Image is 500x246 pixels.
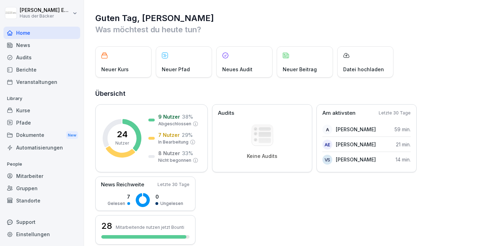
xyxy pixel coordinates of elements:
p: Neuer Pfad [162,66,190,73]
p: 7 Nutzer [158,131,180,139]
div: VS [322,155,332,165]
p: News Reichweite [101,181,144,189]
div: New [66,131,78,139]
p: 14 min. [396,156,411,163]
p: Datei hochladen [343,66,384,73]
p: Gelesen [108,200,125,207]
p: Ungelesen [160,200,183,207]
p: 8 Nutzer [158,149,180,157]
p: Library [4,93,80,104]
p: 33 % [182,149,193,157]
p: 59 min. [395,126,411,133]
a: Audits [4,51,80,64]
a: Pfade [4,117,80,129]
a: News [4,39,80,51]
p: Was möchtest du heute tun? [95,24,489,35]
a: Home [4,27,80,39]
div: Dokumente [4,129,80,142]
p: Audits [218,109,234,117]
div: Support [4,216,80,228]
p: [PERSON_NAME] [336,126,376,133]
p: Neues Audit [222,66,252,73]
a: Mitarbeiter [4,170,80,182]
p: Abgeschlossen [158,121,191,127]
p: 38 % [182,113,193,120]
p: 7 [108,193,130,200]
a: Automatisierungen [4,141,80,154]
p: People [4,159,80,170]
p: Keine Audits [247,153,277,159]
a: Einstellungen [4,228,80,240]
p: Nicht begonnen [158,157,191,164]
a: Berichte [4,64,80,76]
p: Am aktivsten [322,109,355,117]
p: 9 Nutzer [158,113,180,120]
p: Haus der Bäcker [20,14,71,19]
p: [PERSON_NAME] Ehlerding [20,7,71,13]
p: In Bearbeitung [158,139,188,145]
p: Letzte 30 Tage [379,110,411,116]
a: Kurse [4,104,80,117]
div: AE [322,140,332,149]
p: Mitarbeitende nutzen jetzt Bounti [116,225,184,230]
div: A [322,125,332,134]
p: [PERSON_NAME] [336,141,376,148]
a: Gruppen [4,182,80,194]
p: 29 % [182,131,193,139]
h1: Guten Tag, [PERSON_NAME] [95,13,489,24]
p: 21 min. [396,141,411,148]
p: 0 [155,193,183,200]
a: Standorte [4,194,80,207]
h2: Übersicht [95,89,489,99]
a: DokumenteNew [4,129,80,142]
p: Nutzer [115,140,129,146]
p: Neuer Beitrag [283,66,317,73]
a: Veranstaltungen [4,76,80,88]
p: 24 [117,130,128,139]
p: Neuer Kurs [101,66,129,73]
h3: 28 [101,220,112,232]
p: [PERSON_NAME] [336,156,376,163]
p: Letzte 30 Tage [158,181,190,188]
